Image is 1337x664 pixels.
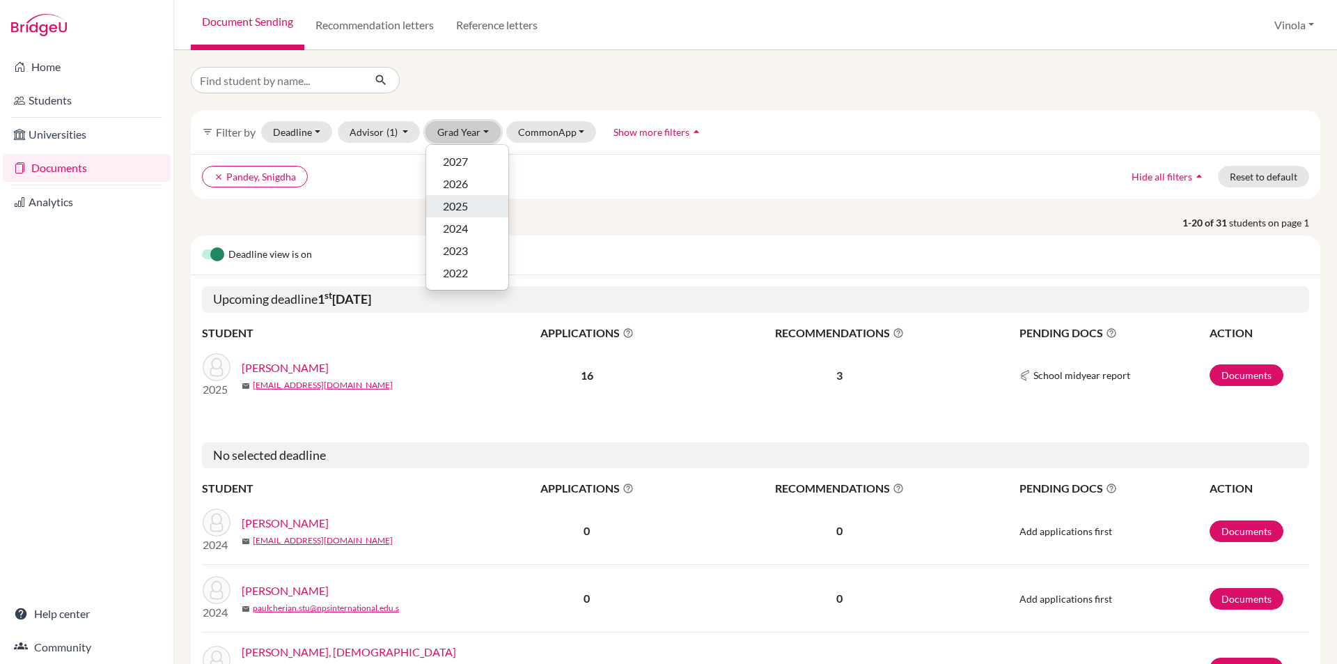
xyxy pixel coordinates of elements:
b: 1 [DATE] [318,291,371,307]
i: clear [214,172,224,182]
button: 2024 [426,217,508,240]
i: filter_list [202,126,213,137]
button: 2025 [426,195,508,217]
span: 2024 [443,220,468,237]
button: Hide all filtersarrow_drop_up [1120,166,1218,187]
a: [PERSON_NAME] [242,515,329,532]
button: Vinola [1268,12,1320,38]
span: PENDING DOCS [1019,325,1208,341]
img: Awasthi, Anvita Anuj [203,353,230,381]
span: mail [242,605,250,613]
img: Cherian, Paul [203,576,230,604]
b: 0 [584,592,590,605]
span: Deadline view is on [228,247,312,263]
a: Help center [3,600,171,628]
span: 2022 [443,265,468,281]
div: Grad Year [425,144,509,291]
i: arrow_drop_up [689,125,703,139]
span: (1) [386,126,398,138]
span: Filter by [216,125,256,139]
th: STUDENT [202,324,480,342]
a: Documents [1210,364,1283,386]
button: Grad Year [425,121,501,143]
button: Advisor(1) [338,121,421,143]
a: Documents [1210,520,1283,542]
input: Find student by name... [191,67,363,93]
a: [PERSON_NAME] [242,582,329,599]
button: 2026 [426,173,508,195]
p: 2025 [203,381,230,398]
span: Show more filters [613,126,689,138]
img: Common App logo [1019,370,1031,381]
a: Home [3,53,171,81]
p: 3 [694,367,985,384]
b: 0 [584,524,590,537]
button: 2027 [426,150,508,173]
span: APPLICATIONS [481,325,693,341]
a: Analytics [3,188,171,216]
button: CommonApp [506,121,597,143]
a: [EMAIL_ADDRESS][DOMAIN_NAME] [253,379,393,392]
b: 16 [581,369,593,382]
h5: Upcoming deadline [202,286,1309,313]
th: STUDENT [202,479,480,497]
p: 0 [694,523,985,539]
a: Community [3,633,171,661]
span: RECOMMENDATIONS [694,325,985,341]
i: arrow_drop_up [1192,169,1206,183]
span: School midyear report [1033,368,1130,383]
img: Bridge-U [11,14,67,36]
img: Asthana, Arnav [203,509,230,536]
span: Add applications first [1019,593,1112,605]
p: 0 [694,590,985,607]
button: clearPandey, Snigdha [202,166,308,187]
span: 2023 [443,242,468,259]
a: [PERSON_NAME] [242,360,329,376]
button: Reset to default [1218,166,1309,187]
a: Students [3,86,171,114]
span: students on page 1 [1229,215,1320,230]
span: 2026 [443,176,468,192]
strong: 1-20 of 31 [1182,215,1229,230]
button: Show more filtersarrow_drop_up [602,121,715,143]
a: Documents [1210,588,1283,610]
sup: st [325,290,332,301]
span: mail [242,537,250,546]
a: paulcherian.stu@npsinternational.edu.s [253,602,399,615]
button: 2023 [426,240,508,262]
th: ACTION [1209,479,1309,497]
a: Universities [3,121,171,148]
span: 2027 [443,153,468,170]
a: Documents [3,154,171,182]
span: 2025 [443,198,468,215]
span: mail [242,382,250,390]
span: PENDING DOCS [1019,480,1208,497]
button: 2022 [426,262,508,284]
p: 2024 [203,536,230,553]
th: ACTION [1209,324,1309,342]
span: Add applications first [1019,525,1112,537]
span: Hide all filters [1132,171,1192,183]
span: APPLICATIONS [481,480,693,497]
button: Deadline [261,121,332,143]
a: [EMAIL_ADDRESS][DOMAIN_NAME] [253,534,393,547]
h5: No selected deadline [202,442,1309,469]
p: 2024 [203,604,230,621]
span: RECOMMENDATIONS [694,480,985,497]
